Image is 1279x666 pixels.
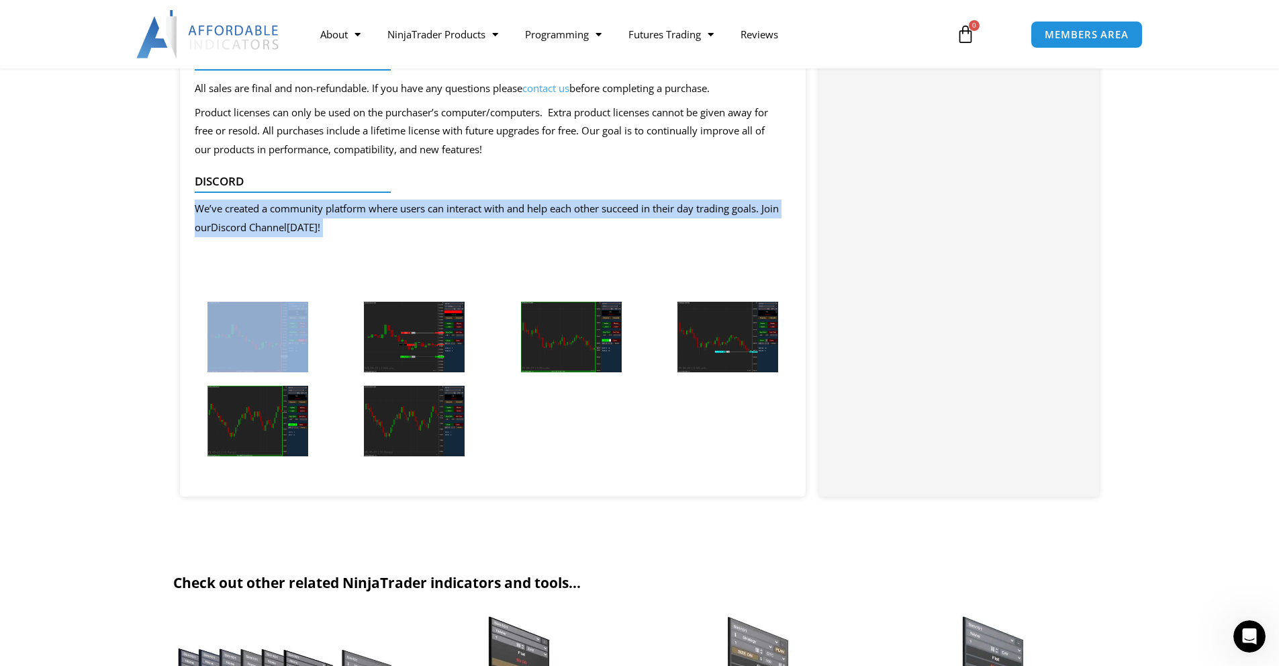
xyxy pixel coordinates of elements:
[1233,620,1266,653] iframe: Intercom live chat
[374,19,512,50] a: NinjaTrader Products
[207,302,308,372] img: Close Bar Entry Orders - NQ 1 Minute | Affordable Indicators – NinjaTrader
[1045,30,1129,40] span: MEMBERS AREA
[569,81,710,95] span: before completing a purchase.
[195,175,781,188] h4: Discord
[512,19,615,50] a: Programming
[615,19,727,50] a: Futures Trading
[521,302,622,372] img: Close Bar Entry Orders - ES 5 Minute | Affordable Indicators – NinjaTrader
[207,386,308,456] img: Close Bar Entry Orders - CL 10 Range | Affordable Indicators – NinjaTrader
[936,15,995,54] a: 0
[173,574,1106,592] h2: Check out other related NinjaTrader indicators and tools...
[136,10,281,58] img: LogoAI | Affordable Indicators – NinjaTrader
[307,19,941,50] nav: Menu
[195,106,768,157] span: Product licenses can only be used on the purchaser’s computer/computers. Extra product licenses c...
[195,81,522,95] span: All sales are final and non-refundable. If you have any questions please
[195,202,779,234] span: We’ve created a community platform where users can interact with and help each other succeed in t...
[677,302,778,372] img: Close Bar Entry Orders - ES 5 Minute (2) | Affordable Indicators – NinjaTrader
[969,20,980,31] span: 0
[1031,21,1143,48] a: MEMBERS AREA
[364,302,465,372] img: Close Bar Entry Orders - NQ 1 Minute (2) | Affordable Indicators – NinjaTrader
[211,220,287,234] a: Discord Channel
[727,19,792,50] a: Reviews
[522,81,569,95] a: contact us
[307,19,374,50] a: About
[364,386,465,456] img: Close Bar Entry Orders - CL 10 Range (2) | Affordable Indicators – NinjaTrader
